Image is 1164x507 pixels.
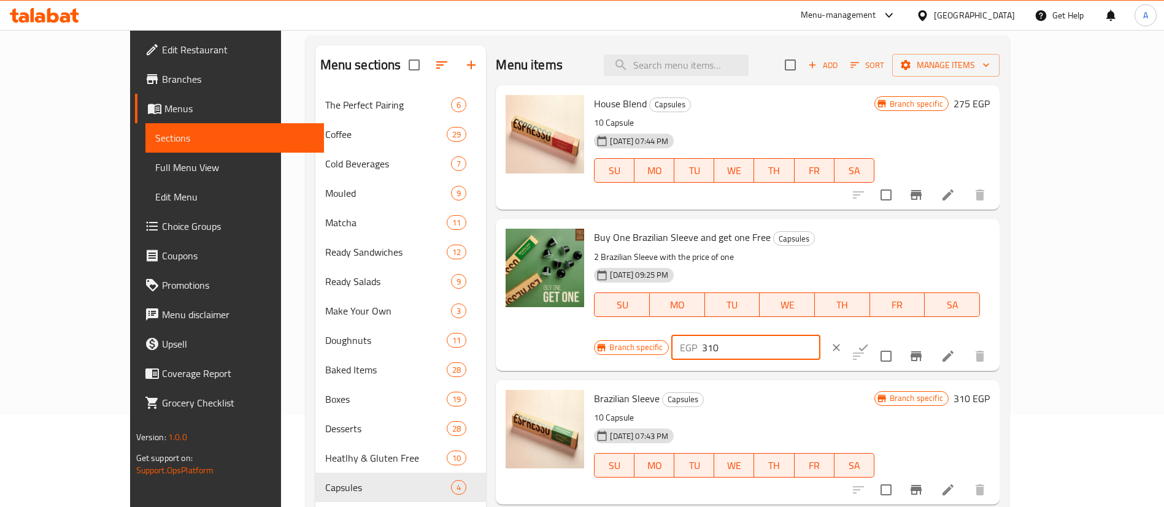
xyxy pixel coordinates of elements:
[941,482,955,497] a: Edit menu item
[594,250,979,265] p: 2 Brazilian Sleeve with the price of one
[496,56,563,74] h2: Menu items
[447,215,466,230] div: items
[506,390,584,468] img: Brazilian Sleeve
[155,189,315,204] span: Edit Menu
[315,178,487,208] div: Mouled9
[315,237,487,267] div: Ready Sandwiches12
[925,292,980,317] button: SA
[135,212,325,241] a: Choice Groups
[447,451,466,465] div: items
[452,188,466,199] span: 9
[679,162,709,180] span: TU
[773,231,815,246] div: Capsules
[506,229,584,307] img: Buy One Brazilian Sleeve and get one Free
[135,300,325,329] a: Menu disclaimer
[759,162,789,180] span: TH
[162,395,315,410] span: Grocery Checklist
[315,326,487,355] div: Doughnuts11
[674,453,714,478] button: TU
[325,333,447,348] span: Doughnuts
[705,292,760,317] button: TU
[320,56,401,74] h2: Menu sections
[452,99,466,111] span: 6
[145,182,325,212] a: Edit Menu
[801,8,876,23] div: Menu-management
[447,245,466,259] div: items
[325,127,447,142] span: Coffee
[162,248,315,263] span: Coupons
[325,480,452,495] div: Capsules
[451,97,466,112] div: items
[759,457,789,475] span: TH
[594,410,874,425] p: 10 Capsule
[777,52,803,78] span: Select section
[136,462,214,478] a: Support.OpsPlatform
[760,292,815,317] button: WE
[162,337,315,351] span: Upsell
[315,267,487,296] div: Ready Salads9
[427,50,457,80] span: Sort sections
[452,158,466,170] span: 7
[325,303,452,318] span: Make Your Own
[873,343,899,369] span: Select to update
[594,453,634,478] button: SU
[934,9,1015,22] div: [GEOGRAPHIC_DATA]
[447,452,466,464] span: 10
[315,208,487,237] div: Matcha11
[325,451,447,465] div: Heatlhy & Gluten Free
[954,95,990,112] h6: 275 EGP
[136,450,193,466] span: Get support on:
[145,123,325,153] a: Sections
[834,158,874,183] button: SA
[135,270,325,300] a: Promotions
[806,58,839,72] span: Add
[447,217,466,229] span: 11
[965,475,995,505] button: delete
[1143,9,1148,22] span: A
[162,278,315,292] span: Promotions
[451,480,466,495] div: items
[663,392,703,406] span: Capsules
[447,129,466,140] span: 29
[315,384,487,414] div: Boxes19
[650,292,705,317] button: MO
[315,473,487,502] div: Capsules4
[325,245,447,259] div: Ready Sandwiches
[325,97,452,112] span: The Perfect Pairing
[325,421,447,436] span: Desserts
[325,215,447,230] span: Matcha
[679,457,709,475] span: TU
[447,335,466,346] span: 11
[315,90,487,120] div: The Perfect Pairing6
[800,162,830,180] span: FR
[885,392,948,404] span: Branch specific
[135,64,325,94] a: Branches
[135,241,325,270] a: Coupons
[850,58,884,72] span: Sort
[325,392,447,406] span: Boxes
[145,153,325,182] a: Full Menu View
[885,98,948,110] span: Branch specific
[451,156,466,171] div: items
[135,388,325,417] a: Grocery Checklist
[325,274,452,289] div: Ready Salads
[795,158,834,183] button: FR
[162,219,315,234] span: Choice Groups
[754,453,794,478] button: TH
[873,477,899,503] span: Select to update
[325,156,452,171] span: Cold Beverages
[162,307,315,322] span: Menu disclaimer
[800,457,830,475] span: FR
[452,482,466,494] span: 4
[965,341,995,371] button: delete
[795,453,834,478] button: FR
[452,305,466,317] span: 3
[594,228,771,246] span: Buy One Brazilian Sleeve and get one Free
[155,131,315,145] span: Sections
[842,56,892,75] span: Sort items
